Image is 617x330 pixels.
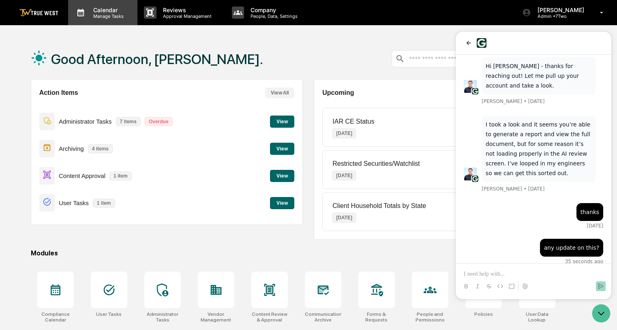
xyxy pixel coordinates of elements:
[116,117,141,126] p: 7 items
[59,145,84,152] p: Archiving
[322,89,354,96] h2: Upcoming
[265,88,294,98] button: View All
[456,32,611,299] iframe: Customer support window
[144,311,181,323] div: Administrator Tasks
[591,303,613,325] iframe: Open customer support
[270,170,294,182] button: View
[270,117,294,125] a: View
[88,144,113,153] p: 4 items
[244,13,302,19] p: People, Data, Settings
[109,171,132,180] p: 1 item
[358,311,395,323] div: Forms & Requests
[96,311,122,317] div: User Tasks
[59,118,112,125] p: Administrator Tasks
[332,160,420,167] p: Restricted Securities/Watchlist
[332,171,356,180] p: [DATE]
[145,117,173,126] p: Overdue
[93,199,115,208] p: 1 item
[156,6,216,13] p: Reviews
[19,9,58,17] img: logo
[531,13,588,19] p: Admin • 7Two
[87,13,128,19] p: Manage Tasks
[332,202,426,210] p: Client Household Totals by State
[198,311,234,323] div: Vendor Management
[270,171,294,179] a: View
[37,311,74,323] div: Compliance Calendar
[270,144,294,152] a: View
[59,199,89,206] p: User Tasks
[156,13,216,19] p: Approval Management
[270,143,294,155] button: View
[51,51,263,67] h1: Good Afternoon, [PERSON_NAME].
[305,311,341,323] div: Communications Archive
[31,249,586,257] div: Modules
[270,199,294,206] a: View
[332,118,374,125] p: IAR CE Status
[251,311,288,323] div: Content Review & Approval
[412,311,448,323] div: People and Permissions
[332,213,356,223] p: [DATE]
[531,6,588,13] p: [PERSON_NAME]
[474,311,493,317] div: Policies
[270,197,294,209] button: View
[519,311,555,323] div: User Data Lookup
[39,89,78,96] h2: Action Items
[270,116,294,128] button: View
[244,6,302,13] p: Company
[332,129,356,138] p: [DATE]
[59,172,105,179] p: Content Approval
[87,6,128,13] p: Calendar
